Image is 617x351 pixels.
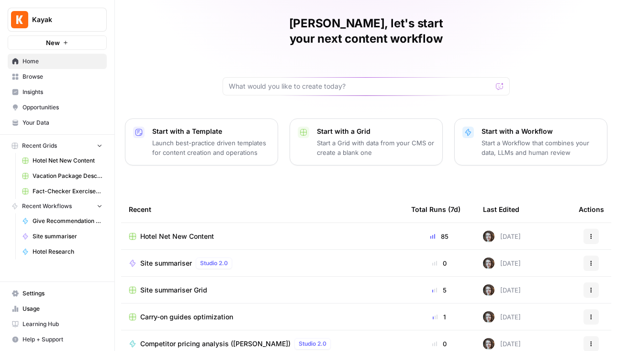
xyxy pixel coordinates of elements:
span: Vacation Package Description Generator (Ola) Grid [33,172,102,180]
a: Carry-on guides optimization [129,312,396,322]
a: Hotel Research [18,244,107,259]
span: Browse [22,72,102,81]
button: Start with a GridStart a Grid with data from your CMS or create a blank one [290,118,443,165]
button: Start with a WorkflowStart a Workflow that combines your data, LLMs and human review [454,118,607,165]
a: Site summariserStudio 2.0 [129,257,396,269]
span: Site summariser Grid [140,285,207,295]
p: Start with a Template [152,127,270,136]
span: Your Data [22,118,102,127]
a: Opportunities [8,100,107,115]
div: Actions [579,196,604,222]
p: Start a Workflow that combines your data, LLMs and human review [482,138,599,157]
p: Start with a Grid [317,127,435,136]
span: Home [22,57,102,66]
img: rz7p8tmnmqi1pt4pno23fskyt2v8 [483,284,494,296]
input: What would you like to create today? [229,82,492,91]
div: 0 [411,258,468,268]
span: Hotel Net New Content [33,156,102,165]
img: rz7p8tmnmqi1pt4pno23fskyt2v8 [483,338,494,350]
span: Studio 2.0 [200,259,228,268]
div: Recent [129,196,396,222]
button: Help + Support [8,332,107,347]
span: Competitor pricing analysis ([PERSON_NAME]) [140,339,291,349]
p: Launch best-practice driven templates for content creation and operations [152,138,270,157]
a: Vacation Package Description Generator (Ola) Grid [18,168,107,184]
a: Site summariser [18,229,107,244]
a: Hotel Net New Content [129,232,396,241]
a: Learning Hub [8,316,107,332]
span: Opportunities [22,103,102,112]
img: rz7p8tmnmqi1pt4pno23fskyt2v8 [483,257,494,269]
a: Browse [8,69,107,84]
span: Site summariser [33,232,102,241]
h1: [PERSON_NAME], let's start your next content workflow [223,16,510,47]
span: Carry-on guides optimization [140,312,233,322]
img: rz7p8tmnmqi1pt4pno23fskyt2v8 [483,231,494,242]
button: Recent Grids [8,139,107,153]
a: Hotel Net New Content [18,153,107,168]
div: [DATE] [483,231,521,242]
span: Recent Grids [22,141,57,150]
button: Recent Workflows [8,199,107,213]
button: Start with a TemplateLaunch best-practice driven templates for content creation and operations [125,118,278,165]
div: [DATE] [483,284,521,296]
a: Home [8,54,107,69]
div: 0 [411,339,468,349]
span: Insights [22,88,102,96]
p: Start a Grid with data from your CMS or create a blank one [317,138,435,157]
a: Your Data [8,115,107,130]
div: 1 [411,312,468,322]
button: Workspace: Kayak [8,8,107,32]
span: Hotel Research [33,247,102,256]
span: Site summariser [140,258,192,268]
span: Recent Workflows [22,202,72,211]
span: Learning Hub [22,320,102,328]
span: Fact-Checker Exercises (Ola) Grid [33,187,102,196]
img: rz7p8tmnmqi1pt4pno23fskyt2v8 [483,311,494,323]
a: Fact-Checker Exercises (Ola) Grid [18,184,107,199]
span: Hotel Net New Content [140,232,214,241]
a: Site summariser Grid [129,285,396,295]
span: Usage [22,304,102,313]
span: Settings [22,289,102,298]
div: 85 [411,232,468,241]
div: [DATE] [483,257,521,269]
span: Studio 2.0 [299,339,326,348]
div: Total Runs (7d) [411,196,460,222]
a: Insights [8,84,107,100]
span: Give Recommendation of Hotels [33,217,102,225]
a: Give Recommendation of Hotels [18,213,107,229]
a: Settings [8,286,107,301]
span: Help + Support [22,335,102,344]
span: New [46,38,60,47]
a: Usage [8,301,107,316]
div: 5 [411,285,468,295]
p: Start with a Workflow [482,127,599,136]
button: New [8,35,107,50]
a: Competitor pricing analysis ([PERSON_NAME])Studio 2.0 [129,338,396,350]
img: Kayak Logo [11,11,28,28]
span: Kayak [32,15,90,24]
div: Last Edited [483,196,519,222]
div: [DATE] [483,311,521,323]
div: [DATE] [483,338,521,350]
